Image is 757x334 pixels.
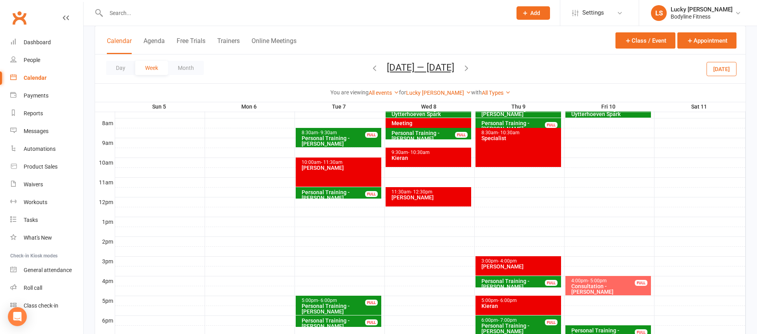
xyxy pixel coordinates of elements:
[498,258,517,264] span: - 4:00pm
[10,176,83,193] a: Waivers
[24,39,51,45] div: Dashboard
[301,190,380,201] div: Personal Training - [PERSON_NAME]
[365,191,378,197] div: FULL
[95,158,115,167] th: 10am
[24,199,47,205] div: Workouts
[8,307,27,326] div: Open Intercom Messenger
[301,165,380,171] div: [PERSON_NAME]
[115,102,205,112] th: Sun 5
[10,261,83,279] a: General attendance kiosk mode
[615,32,675,49] button: Class / Event
[24,110,43,116] div: Reports
[330,89,369,96] strong: You are viewing
[498,317,517,323] span: - 7:00pm
[471,89,482,96] strong: with
[301,130,380,135] div: 8:30am
[24,285,42,291] div: Roll call
[481,259,559,264] div: 3:00pm
[321,159,343,165] span: - 11:30am
[498,298,517,303] span: - 6:00pm
[95,256,115,266] th: 3pm
[95,276,115,286] th: 4pm
[10,122,83,140] a: Messages
[671,6,733,13] div: Lucky [PERSON_NAME]
[10,279,83,297] a: Roll call
[384,102,474,112] th: Wed 8
[301,303,380,314] div: Personal Training - [PERSON_NAME]
[391,120,470,126] div: Meeting
[481,278,559,289] div: Personal Training - [PERSON_NAME]
[9,8,29,28] a: Clubworx
[205,102,295,112] th: Mon 6
[481,298,559,303] div: 5:00pm
[399,89,406,96] strong: for
[95,177,115,187] th: 11am
[10,34,83,51] a: Dashboard
[391,106,470,117] div: Personal Training - Bas Uytterhoeven Spark
[545,122,557,128] div: FULL
[571,278,649,283] div: 4:00pm
[365,319,378,325] div: FULL
[671,13,733,20] div: Bodyline Fitness
[582,4,604,22] span: Settings
[301,160,380,165] div: 10:00am
[24,163,58,170] div: Product Sales
[217,37,240,54] button: Trainers
[391,130,470,141] div: Personal Training - [PERSON_NAME]
[455,132,468,138] div: FULL
[177,37,205,54] button: Free Trials
[24,128,48,134] div: Messages
[144,37,165,54] button: Agenda
[588,278,607,283] span: - 5:00pm
[10,105,83,122] a: Reports
[406,90,471,96] a: Lucky [PERSON_NAME]
[106,61,135,75] button: Day
[301,135,380,146] div: Personal Training - [PERSON_NAME]
[24,267,72,273] div: General attendance
[391,150,470,155] div: 9:30am
[564,102,654,112] th: Fri 10
[654,102,746,112] th: Sat 11
[95,217,115,227] th: 1pm
[95,315,115,325] th: 6pm
[104,8,506,19] input: Search...
[481,264,559,269] div: [PERSON_NAME]
[369,90,399,96] a: All events
[481,135,559,141] div: Specialist
[24,302,58,309] div: Class check-in
[24,146,56,152] div: Automations
[545,319,557,325] div: FULL
[387,62,454,73] button: [DATE] — [DATE]
[482,90,511,96] a: All Types
[301,298,380,303] div: 5:00pm
[168,61,204,75] button: Month
[135,61,168,75] button: Week
[571,283,649,295] div: Consultation - [PERSON_NAME]
[10,158,83,176] a: Product Sales
[481,303,559,309] div: Kieran
[391,190,470,195] div: 11:30am
[10,51,83,69] a: People
[651,5,667,21] div: LS
[318,298,337,303] span: - 6:00pm
[545,280,557,286] div: FULL
[481,120,559,131] div: Personal Training - [PERSON_NAME]
[24,217,38,223] div: Tasks
[481,318,559,323] div: 6:00pm
[408,150,430,155] span: - 10:30am
[635,280,647,286] div: FULL
[301,318,380,329] div: Personal Training - [PERSON_NAME]
[95,197,115,207] th: 12pm
[24,57,40,63] div: People
[24,181,43,188] div: Waivers
[95,236,115,246] th: 2pm
[411,189,433,195] span: - 12:30pm
[707,62,736,76] button: [DATE]
[10,69,83,87] a: Calendar
[295,102,384,112] th: Tue 7
[10,140,83,158] a: Automations
[498,130,520,135] span: - 10:30am
[24,92,48,99] div: Payments
[516,6,550,20] button: Add
[10,297,83,315] a: Class kiosk mode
